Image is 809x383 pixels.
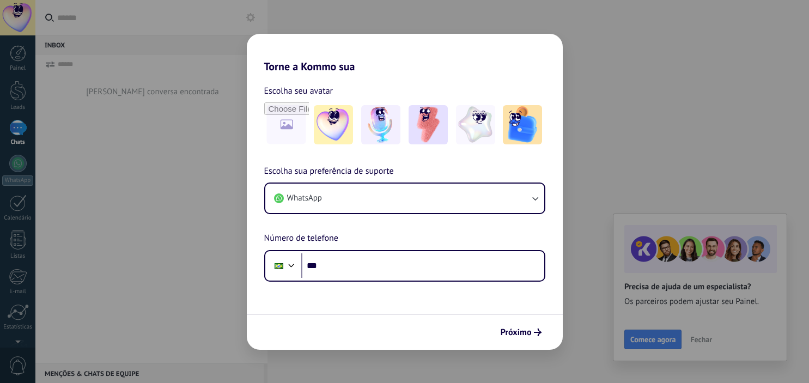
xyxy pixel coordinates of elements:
[265,184,544,213] button: WhatsApp
[264,165,394,179] span: Escolha sua preferência de suporte
[456,105,495,144] img: -4.jpeg
[501,329,532,336] span: Próximo
[287,193,322,204] span: WhatsApp
[269,254,289,277] div: Brazil: + 55
[361,105,400,144] img: -2.jpeg
[496,323,546,342] button: Próximo
[264,84,333,98] span: Escolha seu avatar
[503,105,542,144] img: -5.jpeg
[314,105,353,144] img: -1.jpeg
[264,232,338,246] span: Número de telefone
[247,34,563,73] h2: Torne a Kommo sua
[409,105,448,144] img: -3.jpeg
